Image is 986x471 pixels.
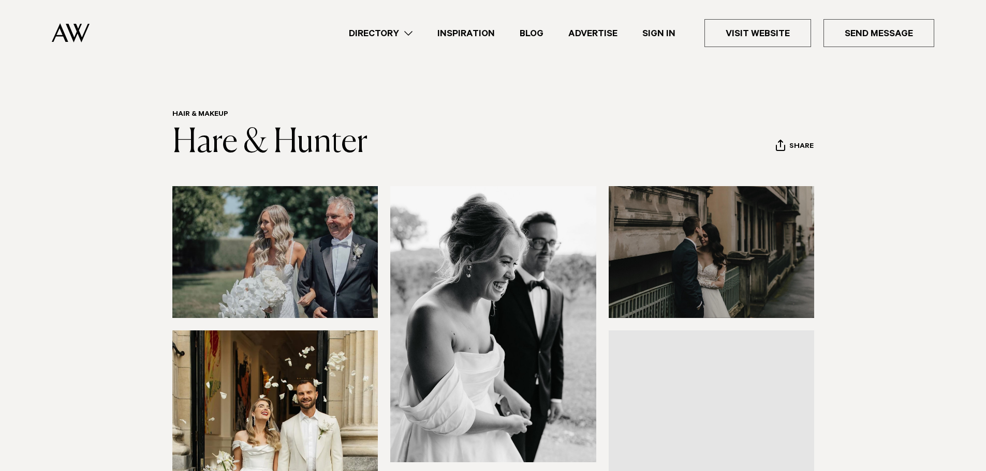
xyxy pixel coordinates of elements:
[425,26,507,40] a: Inspiration
[823,19,934,47] a: Send Message
[704,19,811,47] a: Visit Website
[336,26,425,40] a: Directory
[52,23,90,42] img: Auckland Weddings Logo
[556,26,630,40] a: Advertise
[507,26,556,40] a: Blog
[172,111,228,119] a: Hair & Makeup
[775,139,814,155] button: Share
[630,26,688,40] a: Sign In
[789,142,814,152] span: Share
[172,126,367,159] a: Hare & Hunter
